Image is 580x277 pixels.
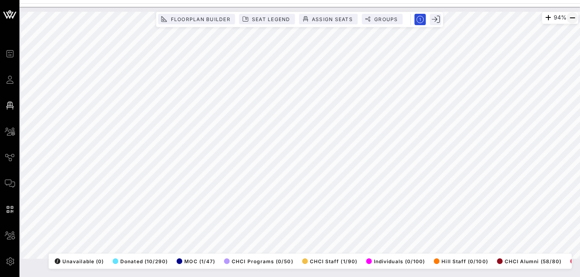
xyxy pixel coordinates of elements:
span: Assign Seats [311,16,353,22]
span: Unavailable (0) [55,258,104,264]
button: CHCI Staff (1/90) [300,256,357,267]
button: Floorplan Builder [158,14,235,24]
button: Individuals (0/100) [364,256,425,267]
span: CHCI Staff (1/90) [302,258,357,264]
button: Assign Seats [299,14,358,24]
button: Donated (10/290) [110,256,168,267]
button: CHCI Programs (0/50) [222,256,293,267]
span: Seat Legend [252,16,290,22]
span: Groups [374,16,398,22]
span: Donated (10/290) [113,258,168,264]
button: /Unavailable (0) [52,256,104,267]
button: Groups [362,14,403,24]
button: Hill Staff (0/100) [431,256,488,267]
span: MOC (1/47) [177,258,215,264]
span: Floorplan Builder [170,16,230,22]
span: Individuals (0/100) [366,258,425,264]
span: CHCI Alumni (58/80) [497,258,561,264]
button: MOC (1/47) [174,256,215,267]
button: Seat Legend [239,14,295,24]
div: / [55,258,60,264]
span: Hill Staff (0/100) [434,258,488,264]
div: 94% [542,12,578,24]
span: CHCI Programs (0/50) [224,258,293,264]
button: CHCI Alumni (58/80) [495,256,561,267]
